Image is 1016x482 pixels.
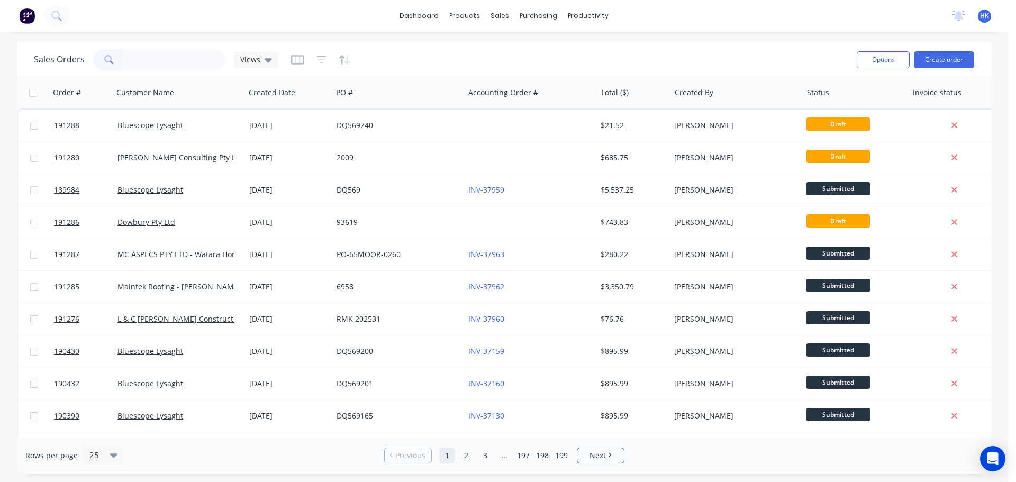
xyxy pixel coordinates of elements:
div: [DATE] [249,249,328,260]
div: PO # [336,87,353,98]
div: [DATE] [249,314,328,324]
img: Factory [19,8,35,24]
div: DQ569740 [337,120,454,131]
span: 191276 [54,314,79,324]
a: 191288 [54,110,117,141]
span: 191280 [54,152,79,163]
div: $895.99 [601,378,663,389]
div: $5,537.25 [601,185,663,195]
div: Accounting Order # [468,87,538,98]
a: MC ASPECS PTY LTD - Watara Homes Constructions [117,249,298,259]
button: Create order [914,51,974,68]
div: [PERSON_NAME] [674,281,792,292]
span: Submitted [806,311,870,324]
a: Page 197 [515,448,531,463]
div: [PERSON_NAME] [674,378,792,389]
div: Order # [53,87,81,98]
a: 191285 [54,271,117,303]
div: [DATE] [249,217,328,228]
a: Page 2 [458,448,474,463]
a: Page 199 [554,448,569,463]
div: DQ569200 [337,346,454,357]
div: sales [485,8,514,24]
div: Status [807,87,829,98]
div: [PERSON_NAME] [674,346,792,357]
div: [PERSON_NAME] [674,185,792,195]
input: Search... [123,49,226,70]
div: PO-65MOOR-0260 [337,249,454,260]
div: $76.76 [601,314,663,324]
span: 191288 [54,120,79,131]
span: 191287 [54,249,79,260]
div: $21.52 [601,120,663,131]
div: 93619 [337,217,454,228]
div: [PERSON_NAME] [674,314,792,324]
div: DQ569 [337,185,454,195]
a: INV-37130 [468,411,504,421]
div: Open Intercom Messenger [980,446,1005,471]
ul: Pagination [380,448,629,463]
div: RMK 202531 [337,314,454,324]
div: $280.22 [601,249,663,260]
a: 190432 [54,368,117,399]
div: Customer Name [116,87,174,98]
span: HK [980,11,989,21]
a: Previous page [385,450,431,461]
span: Submitted [806,343,870,357]
a: Bluescope Lysaght [117,411,183,421]
div: [DATE] [249,152,328,163]
div: $743.83 [601,217,663,228]
a: Page 198 [534,448,550,463]
a: INV-37962 [468,281,504,292]
div: [DATE] [249,411,328,421]
div: Invoice status [913,87,961,98]
span: 189984 [54,185,79,195]
span: Rows per page [25,450,78,461]
a: INV-37160 [468,378,504,388]
span: Submitted [806,182,870,195]
div: Created Date [249,87,295,98]
span: Submitted [806,247,870,260]
span: 191285 [54,281,79,292]
span: Previous [395,450,425,461]
div: DQ569165 [337,411,454,421]
span: 190390 [54,411,79,421]
a: INV-37960 [468,314,504,324]
span: Submitted [806,376,870,389]
a: INV-37959 [468,185,504,195]
div: [PERSON_NAME] [674,411,792,421]
a: Bluescope Lysaght [117,378,183,388]
a: 191286 [54,206,117,238]
div: $895.99 [601,346,663,357]
a: Jump forward [496,448,512,463]
h1: Sales Orders [34,54,85,65]
div: products [444,8,485,24]
span: Submitted [806,408,870,421]
div: purchasing [514,8,563,24]
span: 190432 [54,378,79,389]
a: [PERSON_NAME] Consulting Pty Ltd [117,152,243,162]
a: INV-37963 [468,249,504,259]
span: Next [589,450,606,461]
div: [DATE] [249,378,328,389]
a: 191287 [54,239,117,270]
div: [PERSON_NAME] [674,249,792,260]
a: Maintek Roofing - [PERSON_NAME] [117,281,241,292]
a: Page 3 [477,448,493,463]
span: Views [240,54,260,65]
a: Dowbury Pty Ltd [117,217,175,227]
a: 191276 [54,303,117,335]
a: L & C [PERSON_NAME] Constructions Pty Ltd [117,314,274,324]
a: Bluescope Lysaght [117,185,183,195]
div: [DATE] [249,346,328,357]
a: 190430 [54,335,117,367]
div: productivity [563,8,614,24]
div: [PERSON_NAME] [674,217,792,228]
div: [DATE] [249,120,328,131]
div: 6958 [337,281,454,292]
a: 191280 [54,142,117,174]
a: 191283 [54,432,117,464]
div: 2009 [337,152,454,163]
a: INV-37159 [468,346,504,356]
a: Page 1 is your current page [439,448,455,463]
